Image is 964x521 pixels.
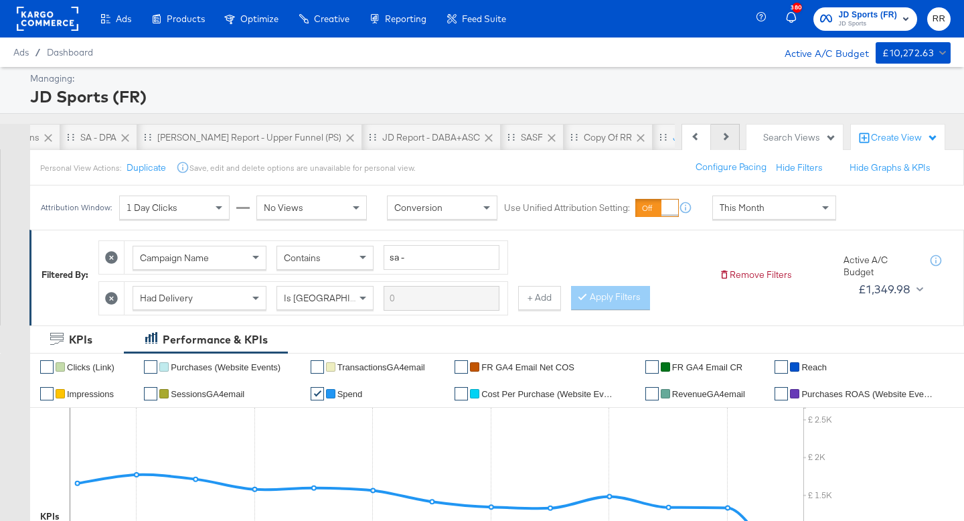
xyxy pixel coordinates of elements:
input: Enter a search term [384,245,499,270]
span: Ads [13,47,29,58]
span: RR [933,11,945,27]
div: JD Report - DABA+ASC [382,131,480,144]
button: Duplicate [127,161,166,174]
div: JD Sports (FR) [30,85,947,108]
span: / [29,47,47,58]
span: Impressions [67,389,114,399]
span: Contains [284,252,321,264]
span: No Views [264,202,303,214]
a: ✔ [455,360,468,374]
span: Optimize [240,13,278,24]
a: ✔ [144,387,157,400]
span: Purchases (Website Events) [171,362,280,372]
button: £1,349.98 [853,279,926,300]
div: Performance & KPIs [163,332,268,348]
div: Personal View Actions: [40,163,121,173]
span: Had Delivery [140,292,193,304]
div: Drag to reorder tab [659,133,667,141]
div: £10,272.63 [882,45,934,62]
button: Remove Filters [719,269,792,281]
div: Drag to reorder tab [144,133,151,141]
button: JD Sports (FR)JD Sports [813,7,918,31]
a: ✔ [775,387,788,400]
div: Search Views [763,131,836,144]
div: Copy of RR [584,131,632,144]
span: TransactionsGA4email [337,362,425,372]
a: ✔ [455,387,468,400]
div: 380 [792,3,802,13]
a: ✔ [40,387,54,400]
a: ✔ [645,360,659,374]
span: Purchases ROAS (Website Events) [801,389,935,399]
div: £1,349.98 [858,279,911,299]
button: £10,272.63 [876,42,951,64]
a: ✔ [311,387,324,400]
span: FR GA4 email CR [672,362,742,372]
div: Active A/C Budget [771,42,869,62]
a: ✔ [311,360,324,374]
span: Cost Per Purchase (Website Events) [481,389,615,399]
div: KPIs [69,332,92,348]
span: Clicks (Link) [67,362,114,372]
div: Attribution Window: [40,203,112,212]
span: Spend [337,389,363,399]
a: ✔ [144,360,157,374]
span: Creative [314,13,349,24]
span: JD Sports [839,19,898,29]
button: Configure Pacing [686,155,776,179]
div: Drag to reorder tab [570,133,578,141]
span: Products [167,13,205,24]
div: JD vs Greenbirds [673,131,747,144]
span: Reach [801,362,827,372]
span: RevenueGA4email [672,389,745,399]
div: [PERSON_NAME] Report - Upper Funnel (PS) [157,131,341,144]
span: JD Sports (FR) [839,8,898,22]
div: Active A/C Budget [843,254,917,279]
span: FR GA4 email Net COS [481,362,574,372]
div: Managing: [30,72,947,85]
div: Create View [871,131,938,145]
a: ✔ [775,360,788,374]
span: Is [GEOGRAPHIC_DATA] [284,292,386,304]
span: Reporting [385,13,426,24]
div: SASF [521,131,543,144]
button: RR [927,7,951,31]
button: + Add [518,286,561,310]
input: Enter a search term [384,286,499,311]
a: Dashboard [47,47,93,58]
label: Use Unified Attribution Setting: [504,202,630,214]
a: ✔ [645,387,659,400]
span: Ads [116,13,131,24]
div: Drag to reorder tab [507,133,515,141]
span: Campaign Name [140,252,209,264]
span: 1 Day Clicks [127,202,177,214]
button: Hide Graphs & KPIs [850,161,931,174]
span: SessionsGA4email [171,389,244,399]
div: Filtered By: [42,269,88,281]
div: Drag to reorder tab [67,133,74,141]
span: Feed Suite [462,13,506,24]
a: ✔ [40,360,54,374]
div: SA - DPA [80,131,116,144]
div: Save, edit and delete options are unavailable for personal view. [189,163,415,173]
span: This Month [720,202,765,214]
button: 380 [784,6,807,32]
span: Conversion [394,202,443,214]
button: Hide Filters [776,161,823,174]
div: Drag to reorder tab [369,133,376,141]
